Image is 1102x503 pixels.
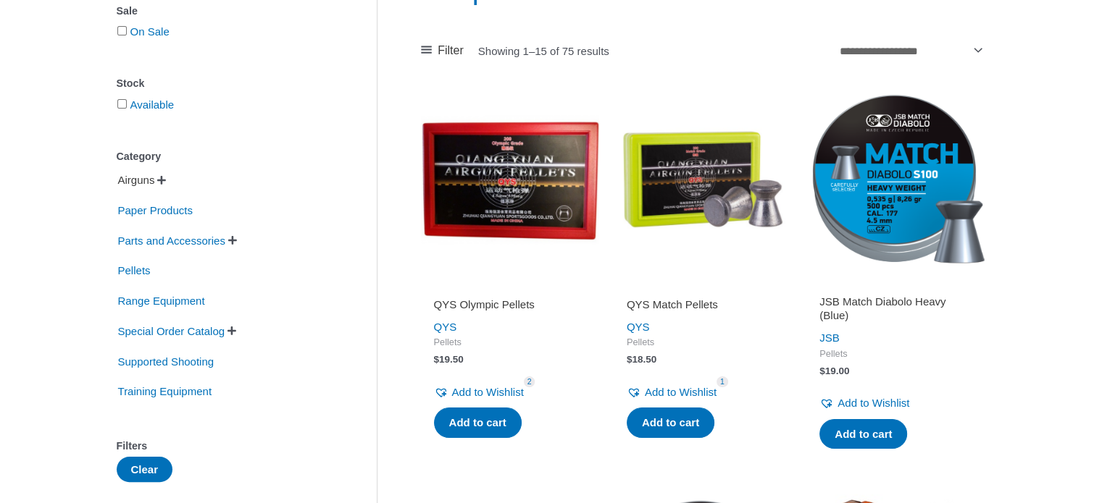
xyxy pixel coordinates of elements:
div: Filters [117,436,333,457]
span: Training Equipment [117,379,214,404]
span: Filter [438,40,464,62]
a: Supported Shooting [117,354,216,366]
a: Pellets [117,263,152,276]
span: $ [434,354,440,365]
img: JSB Match Diabolo Heavy [806,90,985,268]
select: Shop order [835,38,985,62]
a: Add to cart: “JSB Match Diabolo Heavy (Blue)” [819,419,907,449]
p: Showing 1–15 of 75 results [478,46,609,56]
h2: QYS Match Pellets [627,297,779,312]
span: Pellets [819,348,972,360]
div: Stock [117,73,333,94]
iframe: Customer reviews powered by Trustpilot [434,277,586,295]
span: 2 [524,376,535,387]
span: 1 [717,376,728,387]
a: Training Equipment [117,384,214,397]
a: Range Equipment [117,294,206,306]
button: Clear [117,457,173,482]
span:  [228,326,236,336]
div: Category [117,146,333,167]
a: QYS [434,321,457,333]
span: Parts and Accessories [117,229,227,253]
a: QYS [627,321,650,333]
a: Add to Wishlist [819,393,909,413]
span: Pellets [627,337,779,349]
h2: JSB Match Diabolo Heavy (Blue) [819,295,972,323]
a: Special Order Catalog [117,324,227,337]
span: Airguns [117,168,156,193]
input: Available [117,99,127,109]
a: Add to cart: “QYS Match Pellets” [627,407,714,438]
span: Add to Wishlist [838,397,909,409]
bdi: 19.50 [434,354,464,365]
span:  [228,235,237,245]
a: JSB [819,331,840,344]
div: Sale [117,1,333,22]
a: Airguns [117,173,156,185]
span: Pellets [117,258,152,283]
a: Add to Wishlist [627,382,717,402]
span: $ [627,354,633,365]
img: QYS Olympic Pellets [421,90,599,268]
a: QYS Olympic Pellets [434,297,586,317]
a: JSB Match Diabolo Heavy (Blue) [819,295,972,329]
img: QYS Match Pellets [614,90,792,268]
a: QYS Match Pellets [627,297,779,317]
span: Range Equipment [117,289,206,313]
a: Available [130,98,175,111]
a: Add to cart: “QYS Olympic Pellets” [434,407,522,438]
h2: QYS Olympic Pellets [434,297,586,312]
bdi: 18.50 [627,354,656,365]
a: Parts and Accessories [117,233,227,245]
a: Filter [421,40,464,62]
span: Supported Shooting [117,350,216,374]
iframe: Customer reviews powered by Trustpilot [819,277,972,295]
input: On Sale [117,26,127,35]
a: Add to Wishlist [434,382,524,402]
span: $ [819,365,825,376]
span: Special Order Catalog [117,319,227,344]
span: Add to Wishlist [452,386,524,398]
span: Pellets [434,337,586,349]
span: Add to Wishlist [645,386,717,398]
a: On Sale [130,25,170,38]
span: Paper Products [117,198,194,223]
span:  [157,175,166,185]
bdi: 19.00 [819,365,849,376]
iframe: Customer reviews powered by Trustpilot [627,277,779,295]
a: Paper Products [117,203,194,216]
